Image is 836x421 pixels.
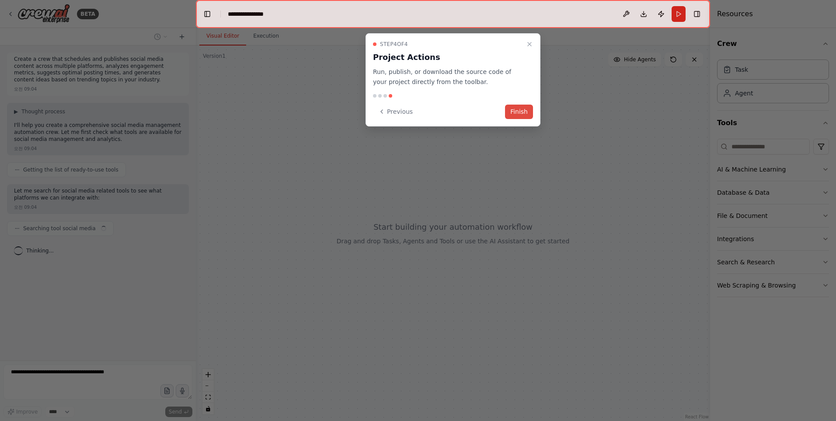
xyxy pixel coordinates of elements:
span: Step 4 of 4 [380,41,408,48]
button: Hide left sidebar [201,8,213,20]
button: Previous [373,105,418,119]
h3: Project Actions [373,51,522,63]
p: Run, publish, or download the source code of your project directly from the toolbar. [373,67,522,87]
button: Finish [505,105,533,119]
button: Close walkthrough [524,39,535,49]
